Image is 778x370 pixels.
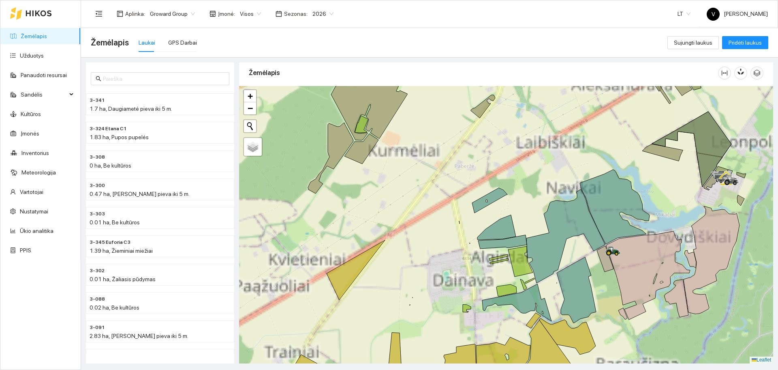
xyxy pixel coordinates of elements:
[722,36,768,49] button: Pridėti laukus
[21,72,67,78] a: Panaudoti resursai
[729,38,762,47] span: Pridėti laukus
[90,134,149,140] span: 1.83 ha, Pupos pupelės
[21,33,47,39] a: Žemėlapis
[95,10,103,17] span: menu-fold
[90,162,131,169] span: 0 ha, Be kultūros
[90,153,105,161] span: 3-308
[244,102,256,114] a: Zoom out
[678,8,690,20] span: LT
[284,9,308,18] span: Sezonas :
[90,247,153,254] span: 1.39 ha, Žieminiai miežiai
[718,70,731,76] span: column-width
[249,61,718,84] div: Žemėlapis
[90,191,190,197] span: 0.47 ha, [PERSON_NAME] pieva iki 5 m.
[90,210,105,218] span: 3-303
[21,111,41,117] a: Kultūros
[90,304,139,311] span: 0.02 ha, Be kultūros
[90,295,105,303] span: 3-088
[707,11,768,17] span: [PERSON_NAME]
[90,219,140,226] span: 0.01 ha, Be kultūros
[96,76,101,82] span: search
[244,138,262,156] a: Layers
[90,267,105,275] span: 3-302
[20,189,43,195] a: Vartotojai
[752,357,771,363] a: Leaflet
[21,86,67,103] span: Sandėlis
[90,239,130,246] span: 3-345 Euforia C3
[90,276,156,282] span: 0.01 ha, Žaliasis pūdymas
[103,74,224,83] input: Paieška
[667,39,719,46] a: Sujungti laukus
[218,9,235,18] span: Įmonė :
[674,38,712,47] span: Sujungti laukus
[90,324,105,331] span: 3-091
[722,39,768,46] a: Pridėti laukus
[90,105,172,112] span: 1.7 ha, Daugiametė pieva iki 5 m.
[90,125,127,133] span: 3-324 Etana C1
[276,11,282,17] span: calendar
[667,36,719,49] button: Sujungti laukus
[712,8,715,21] span: V
[91,36,129,49] span: Žemėlapis
[20,52,44,59] a: Užduotys
[312,8,333,20] span: 2026
[21,169,56,176] a: Meteorologija
[248,103,253,113] span: −
[90,352,105,360] span: 3-092
[20,208,48,215] a: Nustatymai
[90,333,188,339] span: 2.83 ha, [PERSON_NAME] pieva iki 5 m.
[209,11,216,17] span: shop
[718,67,731,80] button: column-width
[248,91,253,101] span: +
[117,11,123,17] span: layout
[168,38,197,47] div: GPS Darbai
[21,150,49,156] a: Inventorius
[20,247,31,254] a: PPIS
[150,8,195,20] span: Groward Group
[90,182,105,189] span: 3-300
[21,130,39,137] a: Įmonės
[139,38,155,47] div: Laukai
[91,6,107,22] button: menu-fold
[244,90,256,102] a: Zoom in
[244,120,256,132] button: Initiate a new search
[90,97,105,104] span: 3-341
[240,8,261,20] span: Visos
[125,9,145,18] span: Aplinka :
[20,228,53,234] a: Ūkio analitika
